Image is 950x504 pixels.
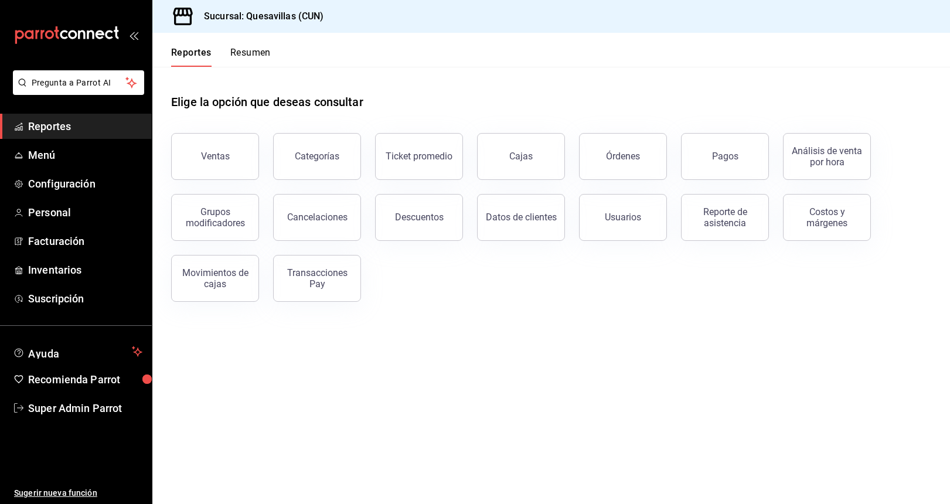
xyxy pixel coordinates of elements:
div: Movimientos de cajas [179,267,251,290]
span: Inventarios [28,262,142,278]
div: Ventas [201,151,230,162]
a: Cajas [477,133,565,180]
span: Pregunta a Parrot AI [32,77,126,89]
button: Categorías [273,133,361,180]
div: Cancelaciones [287,212,348,223]
span: Facturación [28,233,142,249]
span: Personal [28,205,142,220]
h3: Sucursal: Quesavillas (CUN) [195,9,324,23]
button: Costos y márgenes [783,194,871,241]
div: Transacciones Pay [281,267,353,290]
button: Reportes [171,47,212,67]
div: Cajas [509,149,533,164]
div: Análisis de venta por hora [791,145,863,168]
h1: Elige la opción que deseas consultar [171,93,363,111]
button: Pagos [681,133,769,180]
div: Categorías [295,151,339,162]
div: navigation tabs [171,47,271,67]
button: Movimientos de cajas [171,255,259,302]
button: Cancelaciones [273,194,361,241]
button: Ventas [171,133,259,180]
button: Usuarios [579,194,667,241]
div: Usuarios [605,212,641,223]
div: Órdenes [606,151,640,162]
span: Recomienda Parrot [28,372,142,387]
div: Reporte de asistencia [689,206,761,229]
button: Grupos modificadores [171,194,259,241]
a: Pregunta a Parrot AI [8,85,144,97]
span: Reportes [28,118,142,134]
button: Descuentos [375,194,463,241]
span: Suscripción [28,291,142,307]
div: Pagos [712,151,738,162]
div: Costos y márgenes [791,206,863,229]
button: Transacciones Pay [273,255,361,302]
span: Sugerir nueva función [14,487,142,499]
div: Ticket promedio [386,151,452,162]
button: open_drawer_menu [129,30,138,40]
button: Pregunta a Parrot AI [13,70,144,95]
button: Órdenes [579,133,667,180]
div: Datos de clientes [486,212,557,223]
div: Descuentos [395,212,444,223]
span: Super Admin Parrot [28,400,142,416]
button: Ticket promedio [375,133,463,180]
div: Grupos modificadores [179,206,251,229]
span: Configuración [28,176,142,192]
span: Menú [28,147,142,163]
span: Ayuda [28,345,127,359]
button: Datos de clientes [477,194,565,241]
button: Análisis de venta por hora [783,133,871,180]
button: Reporte de asistencia [681,194,769,241]
button: Resumen [230,47,271,67]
